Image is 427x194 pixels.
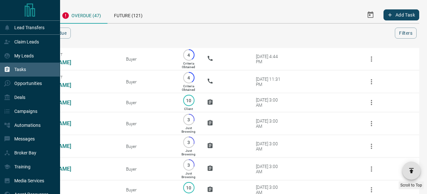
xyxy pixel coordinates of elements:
div: Buyer [126,56,170,62]
button: Select Date Range [363,7,378,23]
p: Just Browsing [182,149,195,156]
div: [DATE] 3:00 AM [256,164,283,174]
span: Scroll to Top [400,183,422,188]
p: Just Browsing [182,126,195,133]
p: Client [184,107,193,111]
p: 10 [186,98,191,103]
div: Overdue (47) [55,6,107,24]
button: Add Task [383,9,419,20]
div: Buyer [126,144,170,149]
div: Buyer [126,187,170,192]
div: [DATE] 11:31 PM [256,77,283,87]
p: 3 [186,140,191,145]
div: Buyer [126,100,170,105]
p: Criteria Obtained [182,62,195,69]
p: 4 [186,75,191,80]
div: Buyer [126,121,170,126]
div: [DATE] 3:00 AM [256,118,283,129]
p: 4 [186,53,191,57]
div: Buyer [126,166,170,172]
p: 10 [186,185,191,190]
div: Future (121) [107,6,149,23]
p: Just Browsing [182,172,195,179]
p: 3 [186,117,191,122]
div: Buyer [126,79,170,84]
p: 3 [186,163,191,167]
span: Viewing Request [32,53,116,57]
div: [DATE] 4:44 PM [256,54,283,64]
div: [DATE] 3:00 AM [256,141,283,152]
span: Viewing Request [32,75,116,79]
p: Criteria Obtained [182,84,195,91]
div: [DATE] 3:00 AM [256,97,283,108]
button: Filters [395,28,417,39]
